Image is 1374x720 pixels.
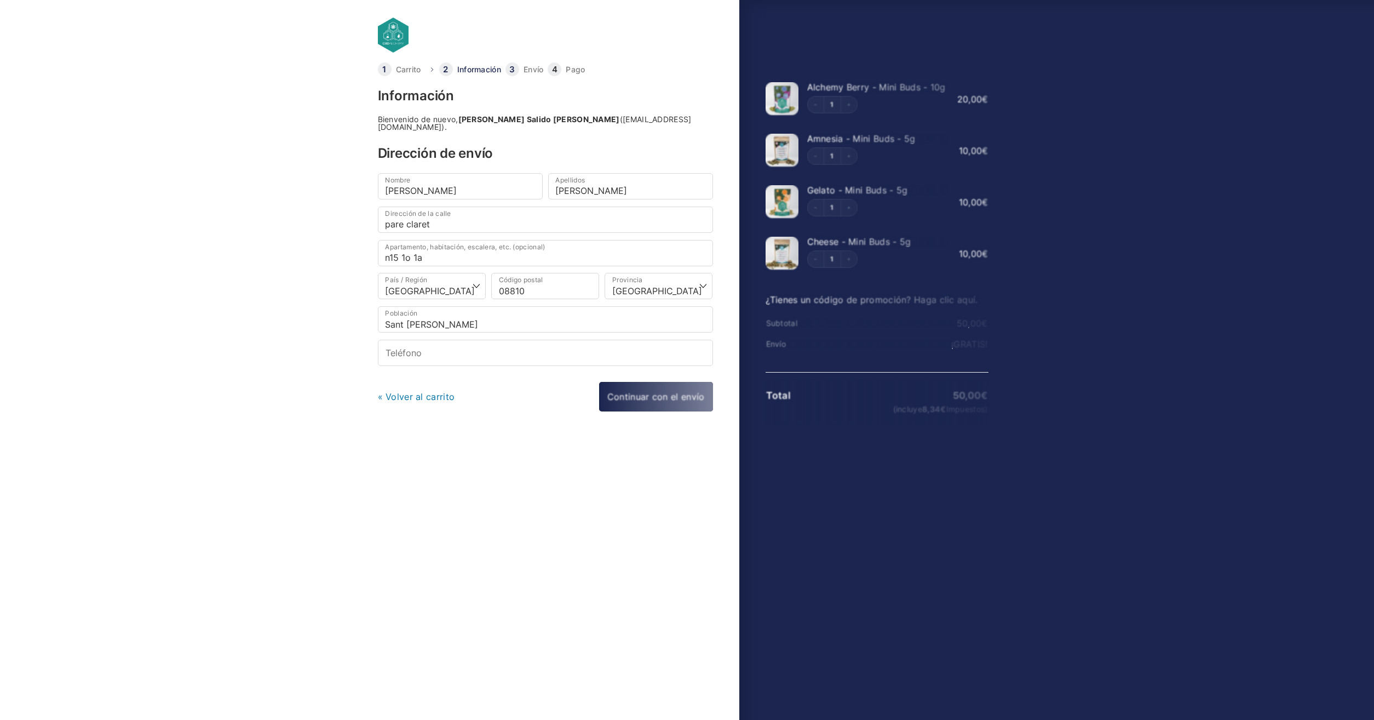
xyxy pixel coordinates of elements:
[457,66,501,73] a: Información
[491,273,599,299] input: Código postal
[378,340,713,366] input: Teléfono
[396,66,421,73] a: Carrito
[378,306,713,333] input: Población
[524,66,544,73] a: Envío
[378,207,713,233] input: Dirección de la calle
[458,115,620,124] strong: [PERSON_NAME] Salido [PERSON_NAME]
[566,66,585,73] a: Pago
[378,391,455,402] a: « Volver al carrito
[378,173,543,199] input: Nombre
[378,89,713,102] h3: Información
[548,173,713,199] input: Apellidos
[378,240,713,266] input: Apartamento, habitación, escalera, etc. (opcional)
[378,116,713,131] div: Bienvenido de nuevo, ([EMAIL_ADDRESS][DOMAIN_NAME]).
[378,147,713,160] h3: Dirección de envío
